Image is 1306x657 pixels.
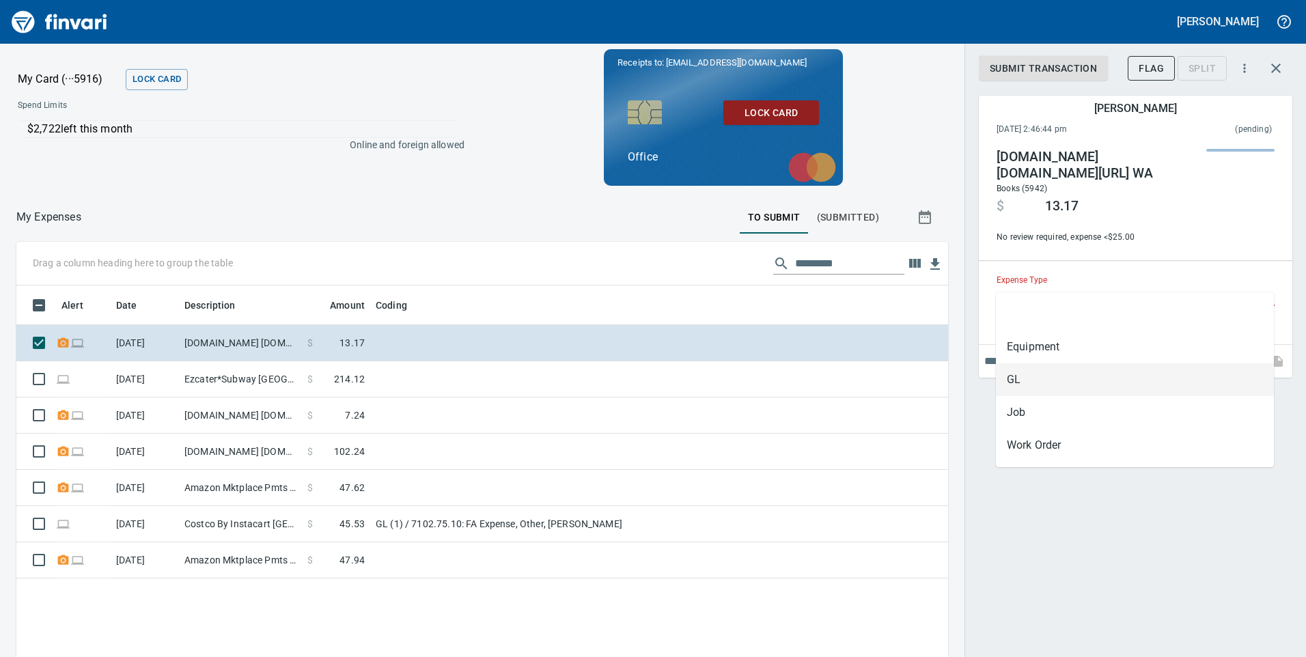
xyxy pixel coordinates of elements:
[1128,56,1175,81] button: Flag
[116,297,137,313] span: Date
[56,338,70,347] span: Receipt Required
[370,506,712,542] td: GL (1) / 7102.75.10: FA Expense, Other, [PERSON_NAME]
[56,374,70,383] span: Online transaction
[997,277,1047,285] label: Expense Type
[734,104,808,122] span: Lock Card
[56,410,70,419] span: Receipt Required
[179,325,302,361] td: [DOMAIN_NAME] [DOMAIN_NAME][URL] WA
[925,254,945,275] button: Download Table
[997,123,1151,137] span: [DATE] 2:46:44 pm
[334,372,365,386] span: 214.12
[1260,52,1292,85] button: Close transaction
[307,481,313,494] span: $
[781,145,843,189] img: mastercard.svg
[996,429,1274,462] li: Work Order
[179,470,302,506] td: Amazon Mktplace Pmts [DOMAIN_NAME][URL] WA
[179,397,302,434] td: [DOMAIN_NAME] [DOMAIN_NAME][URL] WA
[70,338,85,347] span: Online transaction
[1178,61,1227,73] div: Transaction still pending, cannot split yet. It usually takes 2-3 days for a merchant to settle a...
[111,434,179,470] td: [DATE]
[70,483,85,492] span: Online transaction
[376,297,407,313] span: Coding
[18,99,264,113] span: Spend Limits
[56,555,70,564] span: Receipt Required
[990,60,1097,77] span: Submit Transaction
[997,198,1004,214] span: $
[997,184,1047,193] span: Books (5942)
[339,517,365,531] span: 45.53
[7,138,464,152] p: Online and foreign allowed
[111,325,179,361] td: [DATE]
[307,517,313,531] span: $
[116,297,155,313] span: Date
[339,481,365,494] span: 47.62
[307,336,313,350] span: $
[16,209,81,225] p: My Expenses
[56,447,70,456] span: Receipt Required
[817,209,879,226] span: (Submitted)
[184,297,253,313] span: Description
[339,553,365,567] span: 47.94
[1257,287,1276,306] button: Close
[307,553,313,567] span: $
[617,56,829,70] p: Receipts to:
[628,149,819,165] p: Office
[179,506,302,542] td: Costco By Instacart [GEOGRAPHIC_DATA] [GEOGRAPHIC_DATA]
[179,542,302,578] td: Amazon Mktplace Pmts [DOMAIN_NAME][URL] WA
[996,396,1274,429] li: Job
[307,408,313,422] span: $
[184,297,236,313] span: Description
[312,297,365,313] span: Amount
[376,297,425,313] span: Coding
[61,297,83,313] span: Alert
[1173,11,1262,32] button: [PERSON_NAME]
[111,397,179,434] td: [DATE]
[996,363,1274,396] li: GL
[723,100,819,126] button: Lock Card
[748,209,801,226] span: To Submit
[133,72,181,87] span: Lock Card
[56,519,70,528] span: Online transaction
[665,56,808,69] span: [EMAIL_ADDRESS][DOMAIN_NAME]
[126,69,188,90] button: Lock Card
[27,121,456,137] p: $2,722 left this month
[111,361,179,397] td: [DATE]
[61,297,101,313] span: Alert
[33,256,233,270] p: Drag a column heading here to group the table
[1229,53,1260,83] button: More
[56,483,70,492] span: Receipt Required
[179,361,302,397] td: Ezcater*Subway [GEOGRAPHIC_DATA] [GEOGRAPHIC_DATA]
[70,447,85,456] span: Online transaction
[307,372,313,386] span: $
[904,253,925,274] button: Choose columns to display
[979,56,1108,81] button: Submit Transaction
[339,336,365,350] span: 13.17
[70,555,85,564] span: Online transaction
[18,71,120,87] p: My Card (···5916)
[111,542,179,578] td: [DATE]
[345,408,365,422] span: 7.24
[330,297,365,313] span: Amount
[997,149,1193,182] h4: [DOMAIN_NAME] [DOMAIN_NAME][URL] WA
[996,331,1274,363] li: Equipment
[997,231,1193,244] span: No review required, expense < $25.00
[1094,101,1176,115] h5: [PERSON_NAME]
[1139,60,1164,77] span: Flag
[179,434,302,470] td: [DOMAIN_NAME] [DOMAIN_NAME][URL] WA
[1045,198,1079,214] span: 13.17
[16,209,81,225] nav: breadcrumb
[111,506,179,542] td: [DATE]
[1151,123,1272,137] span: This charge has not been settled by the merchant yet. This usually takes a couple of days but in ...
[1177,14,1259,29] h5: [PERSON_NAME]
[904,201,948,234] button: Show transactions within a particular date range
[307,445,313,458] span: $
[8,5,111,38] img: Finvari
[334,445,365,458] span: 102.24
[70,410,85,419] span: Online transaction
[111,470,179,506] td: [DATE]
